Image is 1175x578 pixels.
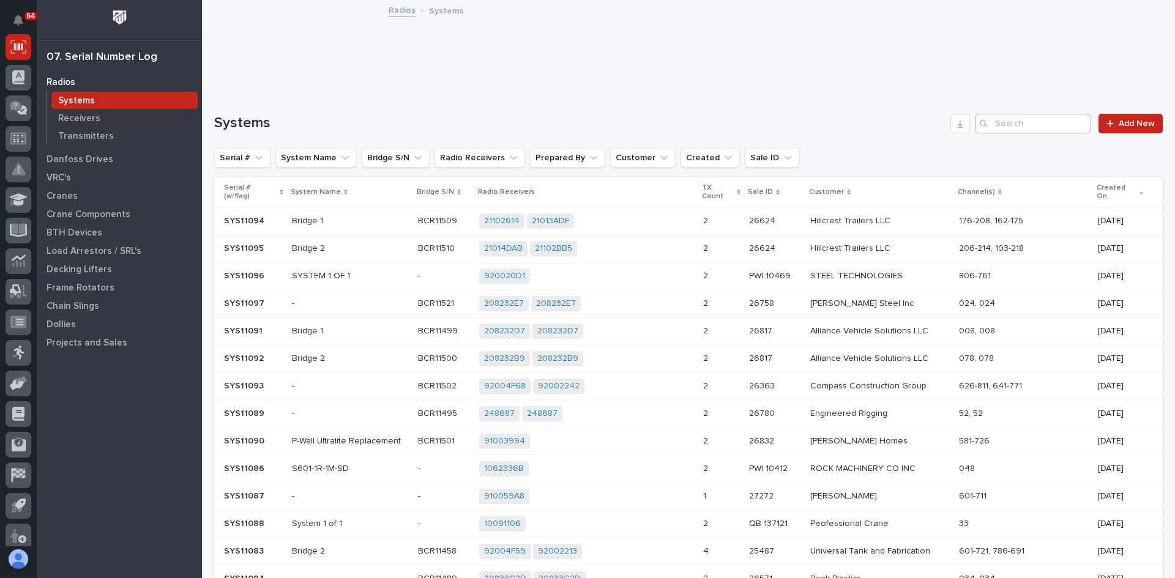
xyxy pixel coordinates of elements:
[37,150,202,168] a: Danfoss Drives
[224,434,267,446] p: SYS11090
[749,269,793,281] p: PWI 10469
[224,324,265,336] p: SYS11091
[418,544,459,557] p: BCR11458
[37,297,202,315] a: Chain Slings
[1099,114,1163,133] a: Add New
[6,546,31,572] button: users-avatar
[530,148,605,168] button: Prepared By
[47,127,202,144] a: Transmitters
[959,436,1088,446] p: 581-726
[292,326,408,336] p: Bridge 1
[527,409,558,419] a: 248687
[810,243,949,254] p: Hillcrest Trailers LLC
[418,351,460,364] p: BCR11500
[959,243,1088,254] p: 206-214, 193-218
[959,519,1088,529] p: 33
[1098,436,1143,446] p: [DATE]
[1098,519,1143,529] p: [DATE]
[37,187,202,205] a: Cranes
[810,519,949,529] p: Peofessional Crane
[810,216,949,226] p: Hillcrest Trailers LLC
[15,15,31,34] div: Notifications64
[58,113,100,124] p: Receivers
[47,301,99,312] p: Chain Slings
[959,216,1088,226] p: 176-208, 162-175
[214,290,1163,317] tr: SYS11097SYS11097 -BCR11521BCR11521 208232E7 208232E7 22 2675826758 [PERSON_NAME] Steel Inc024, 02...
[47,51,157,64] div: 07. Serial Number Log
[536,298,576,309] a: 208232E7
[703,379,711,391] p: 2
[745,148,799,168] button: Sale ID
[47,319,76,330] p: Dollies
[749,351,775,364] p: 26817
[702,181,734,204] p: TX Count
[292,546,408,557] p: Bridge 2
[703,241,711,254] p: 2
[703,434,711,446] p: 2
[292,464,408,474] p: S601-1R-1M-SD
[292,491,408,502] p: -
[959,326,1088,336] p: 008, 008
[610,148,676,168] button: Customer
[47,191,78,202] p: Cranes
[484,436,525,446] a: 91003994
[484,546,526,557] a: 92004F59
[58,95,95,106] p: Systems
[224,269,267,281] p: SYS11096
[362,148,430,168] button: Bridge S/N
[214,235,1163,262] tr: SYS11095SYS11095 Bridge 2BCR11510BCR11510 21014DAB 21102BB5 22 2662426624 Hillcrest Trailers LLC2...
[292,436,408,446] p: P-Wall Ultralite Replacement
[224,351,266,364] p: SYS11092
[214,262,1163,290] tr: SYS11096SYS11096 SYSTEM 1 OF 1-- 920020D1 22 PWI 10469PWI 10469 STEEL TECHNOLOGIES806-761[DATE]
[224,379,266,391] p: SYS11093
[484,491,524,502] a: 910059A8
[484,216,520,226] a: 21102614
[703,544,711,557] p: 4
[214,207,1163,235] tr: SYS11094SYS11094 Bridge 1BCR11509BCR11509 21102614 21013ADF 22 2662426624 Hillcrest Trailers LLC1...
[749,406,777,419] p: 26780
[749,296,777,309] p: 26758
[47,209,130,220] p: Crane Components
[37,278,202,297] a: Frame Rotators
[47,92,202,109] a: Systems
[292,298,408,309] p: -
[1098,216,1143,226] p: [DATE]
[214,538,1163,565] tr: SYS11083SYS11083 Bridge 2BCR11458BCR11458 92004F59 92002213 44 2548725487 Universal Tank and Fabr...
[47,338,127,349] p: Projects and Sales
[47,77,75,88] p: Radios
[292,271,408,281] p: SYSTEM 1 OF 1
[292,381,408,391] p: -
[959,546,1088,557] p: 601-721, 786-691
[1119,119,1155,128] span: Add New
[37,168,202,187] a: VRC's
[703,351,711,364] p: 2
[27,12,35,20] p: 64
[418,269,423,281] p: -
[484,381,526,391] a: 92004F68
[37,260,202,278] a: Decking Lifters
[429,3,463,17] p: Systems
[47,172,71,183] p: VRC's
[537,326,578,336] a: 208232D7
[292,216,408,226] p: Bridge 1
[214,372,1163,400] tr: SYS11093SYS11093 -BCR11502BCR11502 92004F68 92002242 22 2636326363 Compass Construction Group626-...
[748,185,773,199] p: Sale ID
[749,213,778,226] p: 26624
[484,243,523,254] a: 21014DAB
[37,242,202,260] a: Load Arrestors / SRL's
[418,241,457,254] p: BCR11510
[214,317,1163,345] tr: SYS11091SYS11091 Bridge 1BCR11499BCR11499 208232D7 208232D7 22 2681726817 Alliance Vehicle Soluti...
[703,324,711,336] p: 2
[703,406,711,419] p: 2
[1098,298,1143,309] p: [DATE]
[959,271,1088,281] p: 806-761
[1098,326,1143,336] p: [DATE]
[37,315,202,333] a: Dollies
[389,2,416,17] a: Radios
[418,489,423,502] p: -
[478,185,535,199] p: Radio Receivers
[1098,354,1143,364] p: [DATE]
[810,491,949,502] p: [PERSON_NAME]
[47,283,114,294] p: Frame Rotators
[959,354,1088,364] p: 078, 078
